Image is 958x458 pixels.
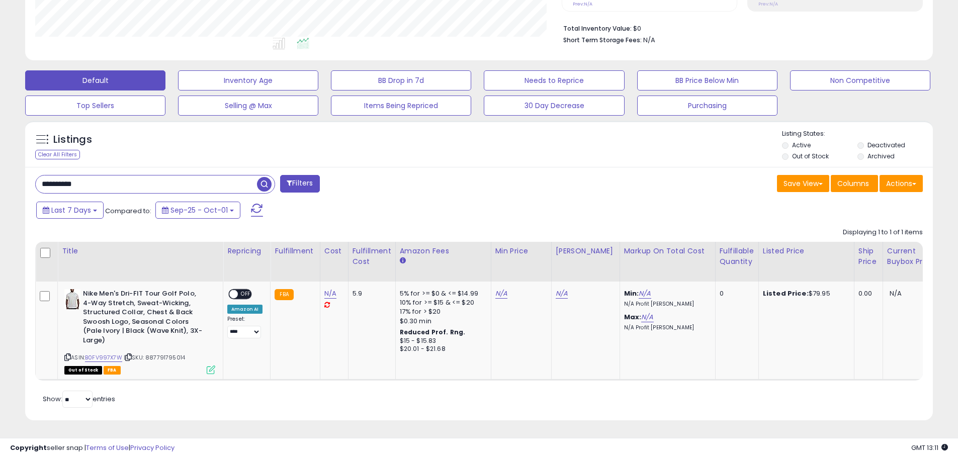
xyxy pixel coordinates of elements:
a: Terms of Use [86,443,129,452]
div: Cost [324,246,344,256]
div: Repricing [227,246,266,256]
button: Purchasing [637,96,777,116]
b: Listed Price: [763,289,809,298]
div: $0.30 min [400,317,483,326]
span: | SKU: 887791795014 [124,353,185,361]
div: [PERSON_NAME] [556,246,616,256]
button: Items Being Repriced [331,96,471,116]
p: N/A Profit [PERSON_NAME] [624,324,708,331]
span: All listings that are currently out of stock and unavailable for purchase on Amazon [64,366,102,375]
span: Columns [837,178,869,189]
div: 0.00 [858,289,875,298]
a: N/A [324,289,336,299]
h5: Listings [53,133,92,147]
a: N/A [641,312,653,322]
span: Show: entries [43,394,115,404]
li: $0 [563,22,915,34]
div: Listed Price [763,246,850,256]
span: Sep-25 - Oct-01 [170,205,228,215]
label: Out of Stock [792,152,829,160]
strong: Copyright [10,443,47,452]
button: Needs to Reprice [484,70,624,90]
div: $20.01 - $21.68 [400,345,483,353]
a: Privacy Policy [130,443,175,452]
a: N/A [556,289,568,299]
button: Last 7 Days [36,202,104,219]
span: 2025-10-9 13:11 GMT [911,443,948,452]
span: FBA [104,366,121,375]
button: Top Sellers [25,96,165,116]
button: Non Competitive [790,70,930,90]
span: N/A [890,289,902,298]
label: Archived [867,152,895,160]
div: 17% for > $20 [400,307,483,316]
b: Min: [624,289,639,298]
b: Total Inventory Value: [563,24,632,33]
th: The percentage added to the cost of goods (COGS) that forms the calculator for Min & Max prices. [620,242,715,282]
div: Fulfillable Quantity [720,246,754,267]
button: Columns [831,175,878,192]
div: 10% for >= $15 & <= $20 [400,298,483,307]
div: Preset: [227,316,263,338]
label: Active [792,141,811,149]
div: Ship Price [858,246,879,267]
div: 5.9 [353,289,388,298]
div: $15 - $15.83 [400,337,483,345]
img: 31bjFr1hn-L._SL40_.jpg [64,289,80,309]
a: N/A [495,289,507,299]
label: Deactivated [867,141,905,149]
div: Clear All Filters [35,150,80,159]
b: Nike Men's Dri-FIT Tour Golf Polo, 4-Way Stretch, Sweat-Wicking, Structured Collar, Chest & Back ... [83,289,205,347]
b: Reduced Prof. Rng. [400,328,466,336]
button: Sep-25 - Oct-01 [155,202,240,219]
div: 0 [720,289,751,298]
div: Markup on Total Cost [624,246,711,256]
button: Default [25,70,165,90]
div: $79.95 [763,289,846,298]
div: Fulfillment [275,246,315,256]
button: BB Price Below Min [637,70,777,90]
b: Max: [624,312,642,322]
button: Selling @ Max [178,96,318,116]
small: Amazon Fees. [400,256,406,265]
button: 30 Day Decrease [484,96,624,116]
div: Amazon Fees [400,246,487,256]
button: Filters [280,175,319,193]
p: N/A Profit [PERSON_NAME] [624,301,708,308]
div: Current Buybox Price [887,246,939,267]
div: ASIN: [64,289,215,373]
small: Prev: N/A [573,1,592,7]
div: Amazon AI [227,305,263,314]
button: Inventory Age [178,70,318,90]
div: Min Price [495,246,547,256]
span: Last 7 Days [51,205,91,215]
div: seller snap | | [10,443,175,453]
span: Compared to: [105,206,151,216]
div: 5% for >= $0 & <= $14.99 [400,289,483,298]
span: OFF [238,290,254,299]
button: BB Drop in 7d [331,70,471,90]
b: Short Term Storage Fees: [563,36,642,44]
div: Title [62,246,219,256]
a: N/A [639,289,651,299]
div: Fulfillment Cost [353,246,391,267]
small: FBA [275,289,293,300]
small: Prev: N/A [758,1,778,7]
div: Displaying 1 to 1 of 1 items [843,228,923,237]
button: Save View [777,175,829,192]
p: Listing States: [782,129,933,139]
span: N/A [643,35,655,45]
a: B0FV997X7W [85,353,122,362]
button: Actions [880,175,923,192]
